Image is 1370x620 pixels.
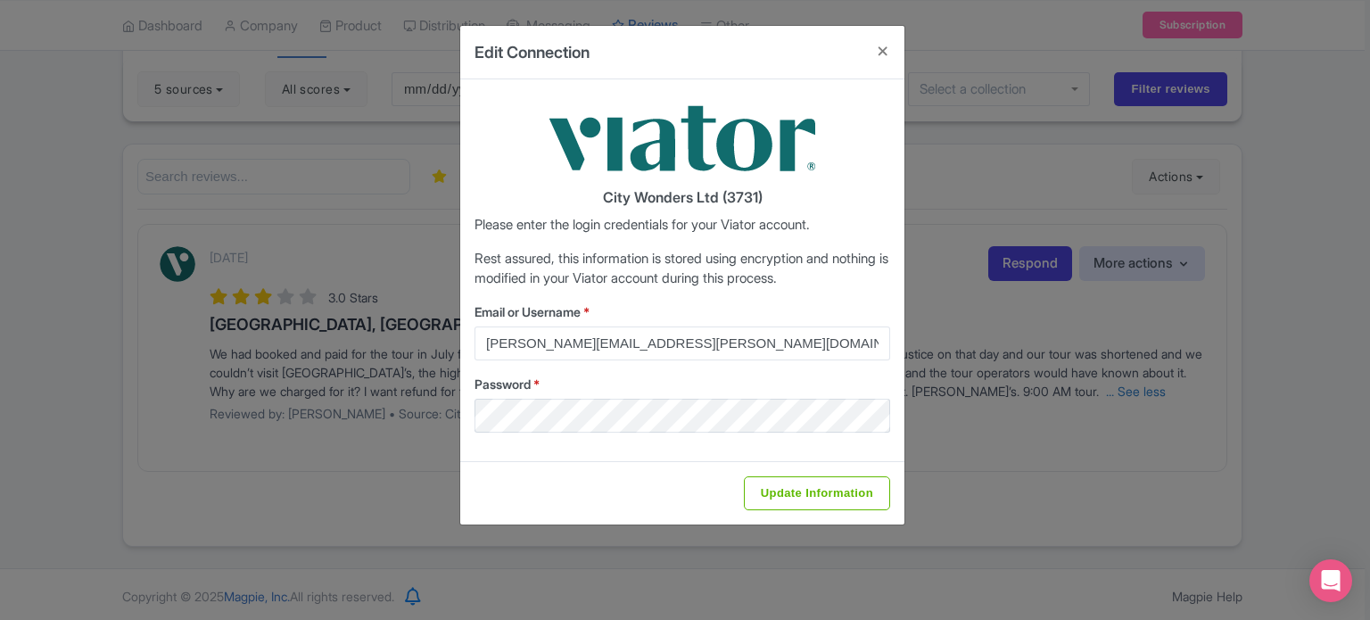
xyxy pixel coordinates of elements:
[475,40,590,64] h4: Edit Connection
[475,190,890,206] h4: City Wonders Ltd (3731)
[475,215,890,236] p: Please enter the login credentials for your Viator account.
[744,476,890,510] input: Update Information
[475,376,531,392] span: Password
[549,94,816,183] img: viator-9033d3fb01e0b80761764065a76b653a.png
[862,26,904,77] button: Close
[1309,559,1352,602] div: Open Intercom Messenger
[475,249,890,289] p: Rest assured, this information is stored using encryption and nothing is modified in your Viator ...
[475,304,581,319] span: Email or Username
